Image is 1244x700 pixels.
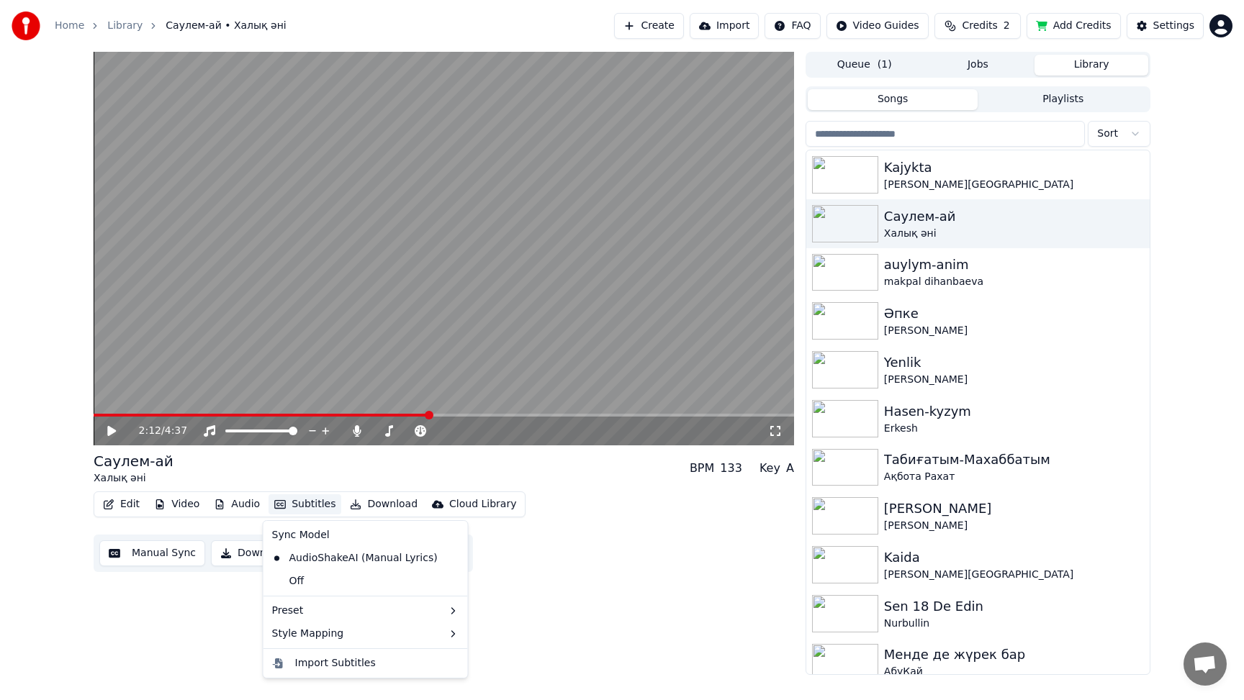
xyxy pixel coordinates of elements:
div: Open chat [1184,642,1227,686]
div: AudioShakeAI (Manual Lyrics) [266,547,443,570]
div: [PERSON_NAME] [884,324,1144,338]
div: Off [266,570,465,593]
div: Табиғатым-Махаббатым [884,450,1144,470]
div: Kaida [884,547,1144,568]
button: Library [1035,55,1148,76]
img: youka [12,12,40,40]
button: FAQ [765,13,820,39]
div: A [786,460,794,477]
button: Manual Sync [99,540,205,566]
div: Саулем-ай [884,206,1144,227]
div: Саулем-ай [94,451,173,471]
div: Ақбота Рахат [884,470,1144,484]
span: ( 1 ) [878,58,892,72]
button: Subtitles [269,494,341,514]
div: Import Subtitles [295,656,376,671]
span: 4:37 [165,424,187,438]
div: Sen 18 De Edin [884,596,1144,617]
nav: breadcrumb [55,19,287,33]
div: 133 [720,460,742,477]
div: Preset [266,599,465,622]
div: Әпке [884,304,1144,324]
button: Jobs [921,55,1035,76]
div: Nurbullin [884,617,1144,631]
div: makpal dihanbaeva [884,275,1144,289]
div: АбуКай [884,665,1144,679]
span: Credits [962,19,997,33]
div: [PERSON_NAME][GEOGRAPHIC_DATA] [884,178,1144,192]
div: [PERSON_NAME] [884,373,1144,387]
div: Sync Model [266,524,465,547]
span: Саулем-ай • Халық әні [166,19,286,33]
div: Менде де жүрек бар [884,645,1144,665]
button: Video [148,494,205,514]
div: [PERSON_NAME][GEOGRAPHIC_DATA] [884,568,1144,582]
div: Key [760,460,780,477]
button: Import [690,13,759,39]
button: Credits2 [934,13,1021,39]
a: Home [55,19,84,33]
div: Erkesh [884,422,1144,436]
div: Kajykta [884,158,1144,178]
div: auylym-anim [884,255,1144,275]
button: Download [344,494,423,514]
div: / [139,424,173,438]
div: BPM [690,460,714,477]
button: Video Guides [826,13,929,39]
div: Халық әні [94,471,173,486]
button: Audio [208,494,266,514]
div: Cloud Library [449,497,516,512]
div: [PERSON_NAME] [884,519,1144,533]
div: Settings [1153,19,1194,33]
button: Add Credits [1027,13,1121,39]
span: 2:12 [139,424,161,438]
div: Hasen-kyzym [884,401,1144,422]
span: 2 [1004,19,1010,33]
button: Create [614,13,684,39]
div: Yenlik [884,353,1144,373]
button: Playlists [978,89,1148,110]
a: Library [107,19,143,33]
button: Download Video [211,540,328,566]
span: Sort [1097,127,1118,141]
button: Songs [808,89,978,110]
div: [PERSON_NAME] [884,499,1144,519]
div: Style Mapping [266,622,465,645]
button: Edit [97,494,145,514]
div: Халық әні [884,227,1144,241]
button: Settings [1127,13,1204,39]
button: Queue [808,55,921,76]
